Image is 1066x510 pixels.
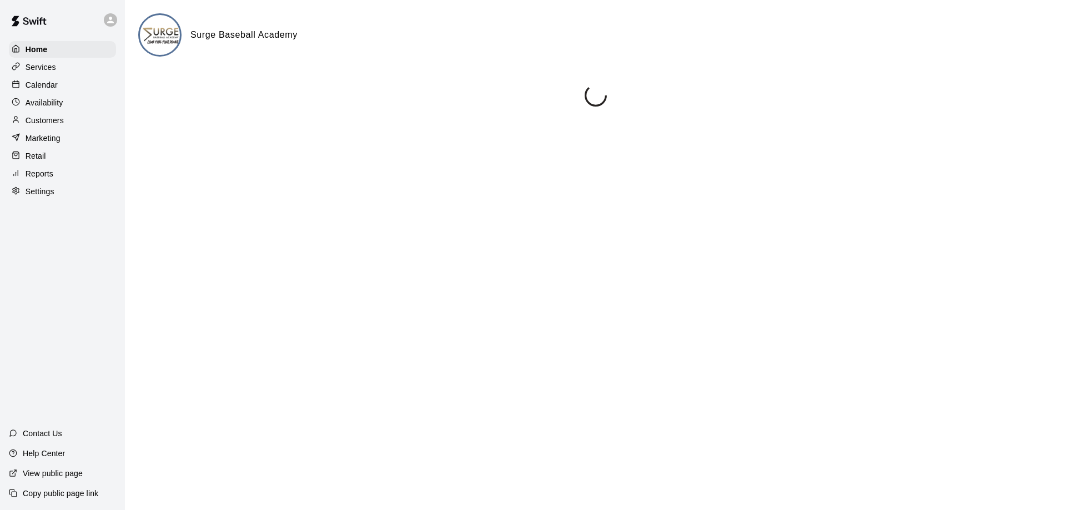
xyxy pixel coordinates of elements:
a: Retail [9,148,116,164]
p: Services [26,62,56,73]
p: Copy public page link [23,488,98,499]
a: Customers [9,112,116,129]
p: View public page [23,468,83,479]
a: Calendar [9,77,116,93]
p: Help Center [23,448,65,459]
a: Settings [9,183,116,200]
p: Retail [26,150,46,161]
a: Home [9,41,116,58]
p: Calendar [26,79,58,90]
p: Home [26,44,48,55]
a: Services [9,59,116,75]
img: Surge Baseball Academy logo [140,15,182,57]
a: Marketing [9,130,116,147]
a: Reports [9,165,116,182]
p: Contact Us [23,428,62,439]
p: Settings [26,186,54,197]
p: Reports [26,168,53,179]
p: Availability [26,97,63,108]
p: Customers [26,115,64,126]
h6: Surge Baseball Academy [190,28,298,42]
p: Marketing [26,133,61,144]
a: Availability [9,94,116,111]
